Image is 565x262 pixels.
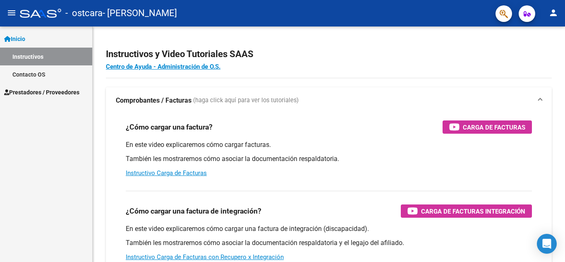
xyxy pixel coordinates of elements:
a: Instructivo Carga de Facturas [126,169,207,177]
p: También les mostraremos cómo asociar la documentación respaldatoria y el legajo del afiliado. [126,238,532,248]
button: Carga de Facturas Integración [401,204,532,218]
div: Open Intercom Messenger [537,234,557,254]
span: Prestadores / Proveedores [4,88,79,97]
h2: Instructivos y Video Tutoriales SAAS [106,46,552,62]
span: - ostcara [65,4,103,22]
mat-icon: menu [7,8,17,18]
mat-icon: person [548,8,558,18]
mat-expansion-panel-header: Comprobantes / Facturas (haga click aquí para ver los tutoriales) [106,87,552,114]
h3: ¿Cómo cargar una factura de integración? [126,205,261,217]
a: Centro de Ayuda - Administración de O.S. [106,63,220,70]
strong: Comprobantes / Facturas [116,96,192,105]
a: Instructivo Carga de Facturas con Recupero x Integración [126,253,284,261]
span: Inicio [4,34,25,43]
span: Carga de Facturas [463,122,525,132]
span: - [PERSON_NAME] [103,4,177,22]
p: También les mostraremos cómo asociar la documentación respaldatoria. [126,154,532,163]
p: En este video explicaremos cómo cargar una factura de integración (discapacidad). [126,224,532,233]
span: Carga de Facturas Integración [421,206,525,216]
p: En este video explicaremos cómo cargar facturas. [126,140,532,149]
h3: ¿Cómo cargar una factura? [126,121,213,133]
button: Carga de Facturas [443,120,532,134]
span: (haga click aquí para ver los tutoriales) [193,96,299,105]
